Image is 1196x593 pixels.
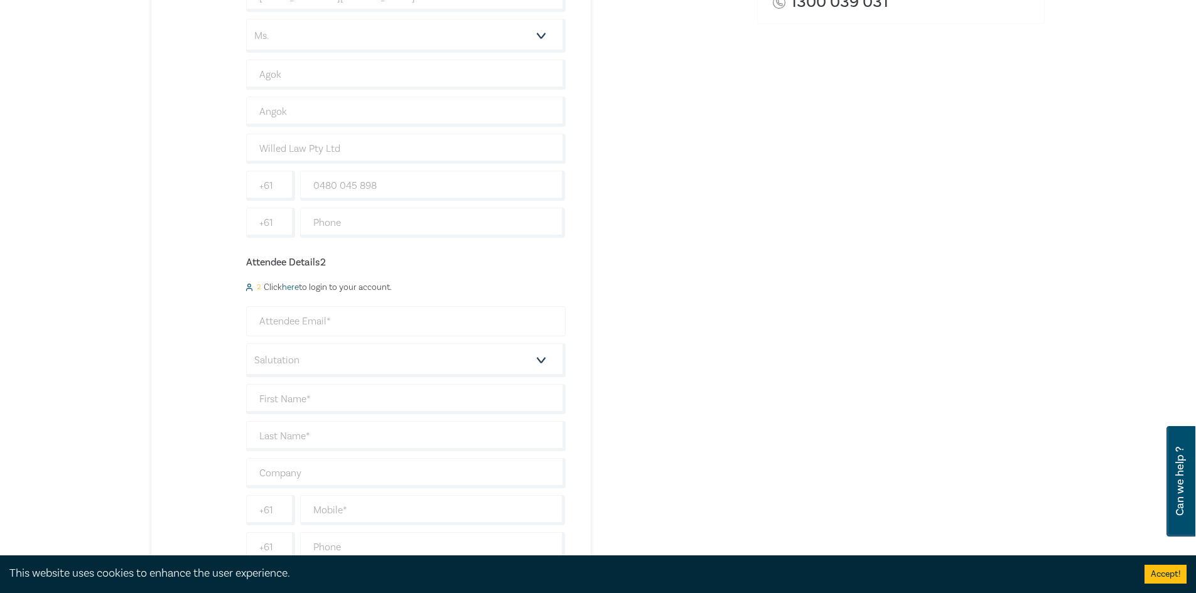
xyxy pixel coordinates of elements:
[246,97,566,127] input: Last Name*
[246,532,295,562] input: +61
[246,60,566,90] input: First Name*
[1174,434,1186,529] span: Can we help ?
[246,257,566,269] h6: Attendee Details 2
[246,458,566,488] input: Company
[246,171,295,201] input: +61
[282,282,299,293] a: here
[246,384,566,414] input: First Name*
[257,283,261,292] small: 2
[300,171,566,201] input: Mobile*
[246,306,566,336] input: Attendee Email*
[246,134,566,164] input: Company
[261,282,392,292] p: Click to login to your account.
[1145,565,1187,584] button: Accept cookies
[9,565,1126,582] div: This website uses cookies to enhance the user experience.
[246,421,566,451] input: Last Name*
[300,532,566,562] input: Phone
[246,495,295,525] input: +61
[300,208,566,238] input: Phone
[300,495,566,525] input: Mobile*
[246,208,295,238] input: +61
